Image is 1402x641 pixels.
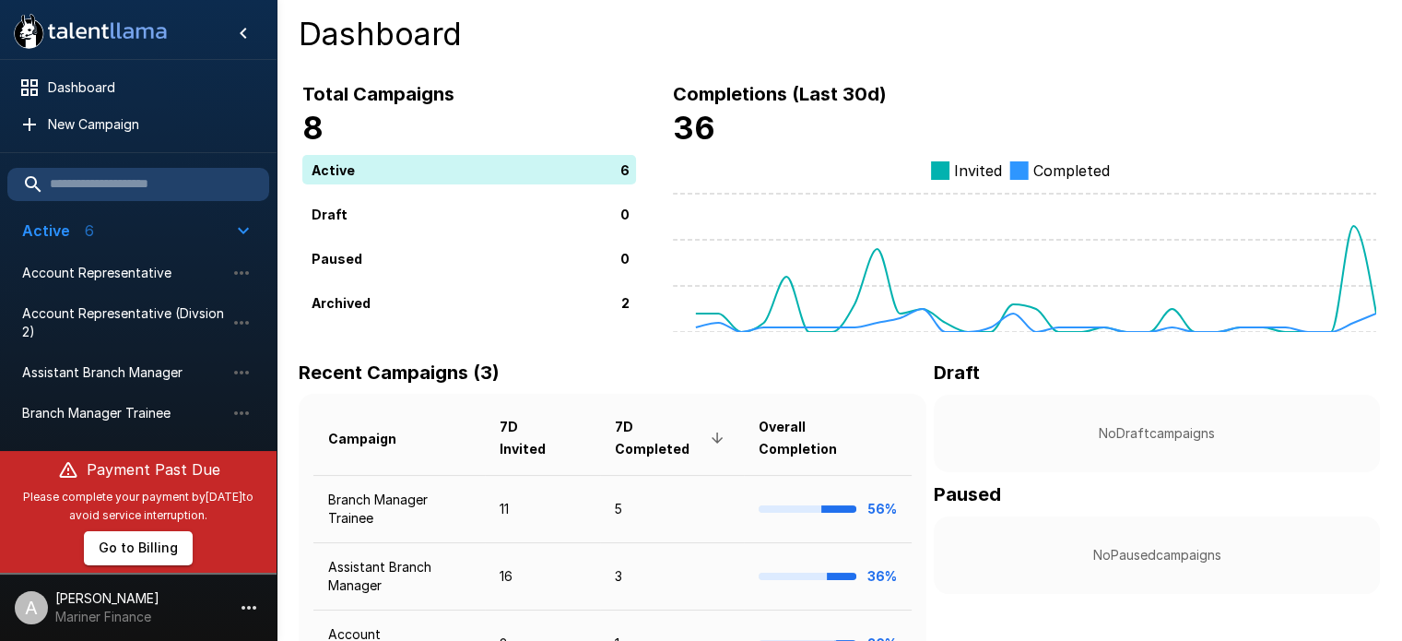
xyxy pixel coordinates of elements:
[485,475,600,542] td: 11
[673,83,887,105] b: Completions (Last 30d)
[621,292,630,312] p: 2
[759,416,897,460] span: Overall Completion
[313,543,485,611] td: Assistant Branch Manager
[867,568,897,584] b: 36%
[313,475,485,542] td: Branch Manager Trainee
[500,416,585,460] span: 7D Invited
[934,362,980,384] b: Draft
[302,83,454,105] b: Total Campaigns
[963,546,1350,564] p: No Paused campaigns
[934,483,1001,505] b: Paused
[620,160,630,179] p: 6
[485,543,600,611] td: 16
[620,248,630,267] p: 0
[600,475,744,542] td: 5
[600,543,744,611] td: 3
[328,428,420,450] span: Campaign
[673,109,715,147] b: 36
[299,15,1380,53] h4: Dashboard
[302,109,324,147] b: 8
[963,424,1350,443] p: No Draft campaigns
[299,362,500,384] b: Recent Campaigns (3)
[620,204,630,223] p: 0
[615,416,729,460] span: 7D Completed
[867,501,897,516] b: 56%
